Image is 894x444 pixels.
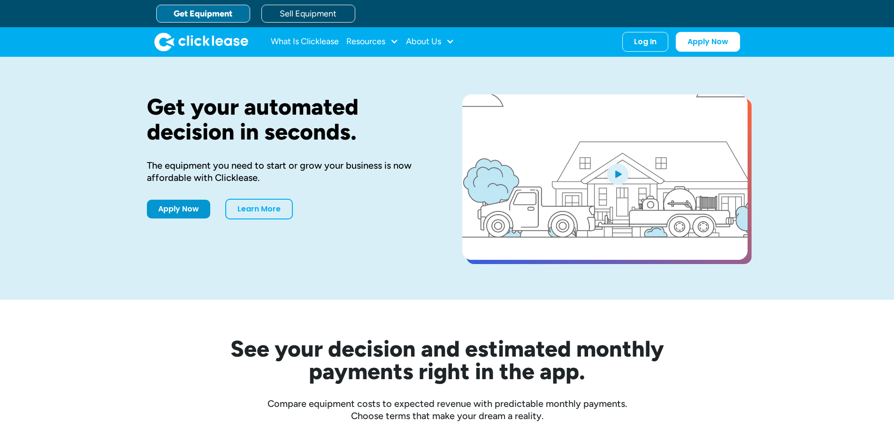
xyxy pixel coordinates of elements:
[147,94,432,144] h1: Get your automated decision in seconds.
[154,32,248,51] a: home
[271,32,339,51] a: What Is Clicklease
[147,397,748,422] div: Compare equipment costs to expected revenue with predictable monthly payments. Choose terms that ...
[676,32,740,52] a: Apply Now
[147,159,432,184] div: The equipment you need to start or grow your business is now affordable with Clicklease.
[225,199,293,219] a: Learn More
[346,32,398,51] div: Resources
[634,37,657,47] div: Log In
[605,161,630,187] img: Blue play button logo on a light blue circular background
[154,32,248,51] img: Clicklease logo
[406,32,454,51] div: About Us
[184,337,710,382] h2: See your decision and estimated monthly payments right in the app.
[462,94,748,260] a: open lightbox
[261,5,355,23] a: Sell Equipment
[147,200,210,218] a: Apply Now
[156,5,250,23] a: Get Equipment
